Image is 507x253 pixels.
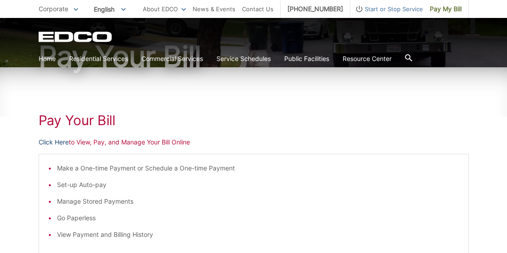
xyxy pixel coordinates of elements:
h1: Pay Your Bill [39,42,469,71]
a: Contact Us [242,4,273,14]
a: Resource Center [343,54,392,64]
p: to View, Pay, and Manage Your Bill Online [39,137,469,147]
span: English [87,2,132,17]
a: Home [39,54,56,64]
li: Make a One-time Payment or Schedule a One-time Payment [57,163,459,173]
a: About EDCO [143,4,186,14]
li: Set-up Auto-pay [57,180,459,190]
a: News & Events [193,4,235,14]
span: Pay My Bill [430,4,462,14]
a: EDCD logo. Return to the homepage. [39,31,113,42]
li: View Payment and Billing History [57,230,459,240]
li: Go Paperless [57,213,459,223]
a: Commercial Services [141,54,203,64]
h1: Pay Your Bill [39,112,469,128]
a: Click Here [39,137,69,147]
a: Public Facilities [284,54,329,64]
li: Manage Stored Payments [57,196,459,206]
span: Corporate [39,5,68,13]
a: Residential Services [69,54,128,64]
a: Service Schedules [216,54,271,64]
